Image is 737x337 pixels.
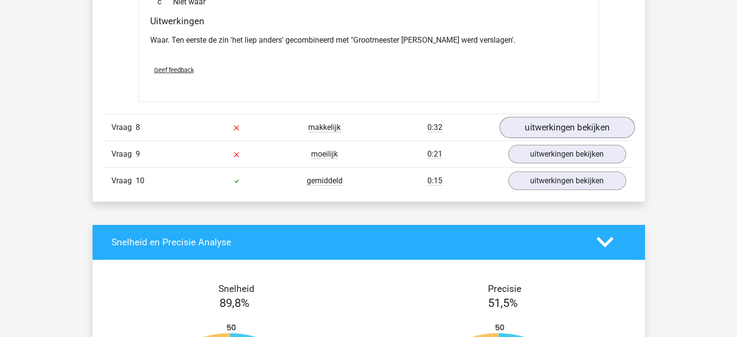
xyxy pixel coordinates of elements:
[150,16,587,27] h4: Uitwerkingen
[111,283,361,294] h4: Snelheid
[111,175,136,187] span: Vraag
[136,176,144,185] span: 10
[307,176,343,186] span: gemiddeld
[427,123,442,132] span: 0:32
[499,117,634,138] a: uitwerkingen bekijken
[508,172,626,190] a: uitwerkingen bekijken
[308,123,341,132] span: makkelijk
[111,237,582,248] h4: Snelheid en Precisie Analyse
[427,149,442,159] span: 0:21
[311,149,338,159] span: moeilijk
[111,148,136,160] span: Vraag
[136,123,140,132] span: 8
[154,66,194,74] span: Geef feedback
[150,34,587,46] p: Waar. Ten eerste de zin 'het liep anders' gecombineerd met "Grootmeester [PERSON_NAME] werd versl...
[220,296,250,310] span: 89,8%
[427,176,442,186] span: 0:15
[136,149,140,159] span: 9
[508,145,626,163] a: uitwerkingen bekijken
[111,122,136,133] span: Vraag
[380,283,630,294] h4: Precisie
[488,296,518,310] span: 51,5%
